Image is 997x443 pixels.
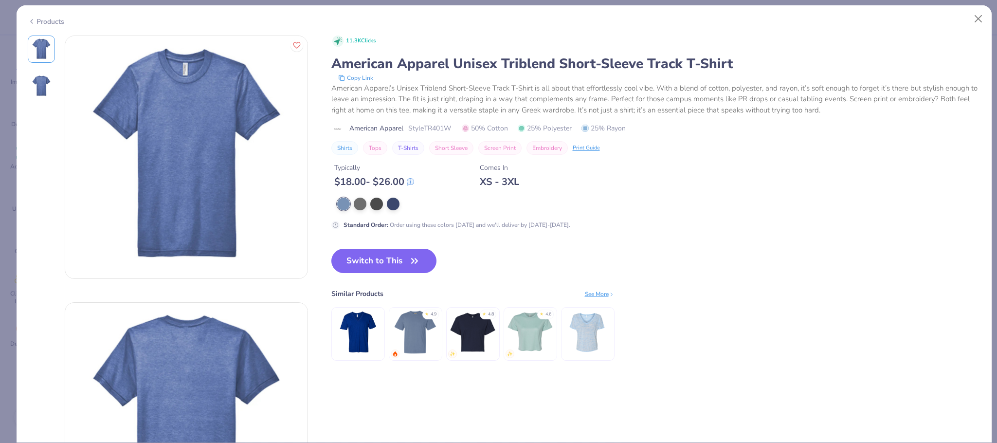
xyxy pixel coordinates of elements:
[488,311,494,318] div: 4.8
[392,309,438,355] img: Comfort Colors Adult Heavyweight T-Shirt
[573,144,600,152] div: Print Guide
[334,163,414,173] div: Typically
[392,351,398,357] img: trending.gif
[478,141,522,155] button: Screen Print
[30,74,53,98] img: Back
[28,17,64,27] div: Products
[334,176,414,188] div: $ 18.00 - $ 26.00
[290,39,303,52] button: Like
[480,176,519,188] div: XS - 3XL
[526,141,568,155] button: Embroidery
[540,311,544,315] div: ★
[585,290,615,298] div: See More
[344,221,388,229] strong: Standard Order :
[331,125,344,133] img: brand logo
[425,311,429,315] div: ★
[482,311,486,315] div: ★
[331,83,981,116] div: American Apparel’s Unisex Triblend Short-Sleeve Track T-Shirt is all about that effortlessly cool...
[363,141,387,155] button: Tops
[545,311,551,318] div: 4.6
[518,123,572,133] span: 25% Polyester
[331,141,358,155] button: Shirts
[581,123,626,133] span: 25% Rayon
[480,163,519,173] div: Comes In
[331,249,437,273] button: Switch to This
[450,309,496,355] img: Next Level Apparel Ladies' Ideal Crop T-Shirt
[564,309,611,355] img: Bella + Canvas Women’s Slouchy V-Neck Tee
[344,221,570,229] div: Order using these colors [DATE] and we'll deliver by [DATE]-[DATE].
[431,311,436,318] div: 4.9
[30,37,53,61] img: Front
[507,351,513,357] img: newest.gif
[331,289,383,299] div: Similar Products
[331,55,981,73] div: American Apparel Unisex Triblend Short-Sleeve Track T-Shirt
[462,123,508,133] span: 50% Cotton
[392,141,424,155] button: T-Shirts
[450,351,455,357] img: newest.gif
[335,73,376,83] button: copy to clipboard
[346,37,376,45] span: 11.3K Clicks
[349,123,403,133] span: American Apparel
[969,10,988,28] button: Close
[429,141,473,155] button: Short Sleeve
[507,309,553,355] img: Bella + Canvas Ladies' Flowy Cropped T-Shirt
[408,123,451,133] span: Style TR401W
[335,309,381,355] img: American Apparel Unisex Fine Jersey Short-Sleeve V-Neck T-Shirt
[65,36,308,278] img: Front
